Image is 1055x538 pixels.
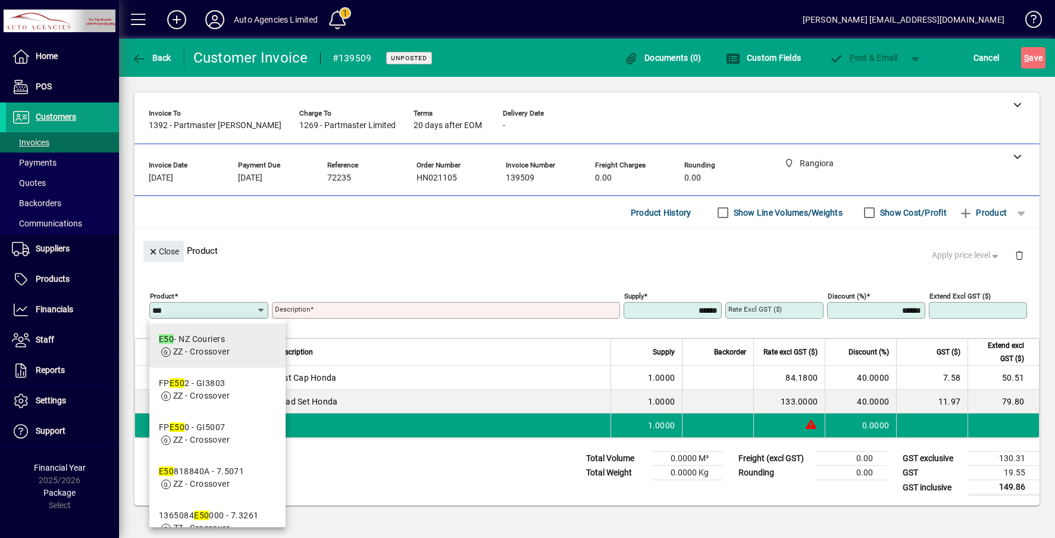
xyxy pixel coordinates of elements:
div: Customer Invoice [193,48,308,67]
span: Financial Year [34,463,86,472]
td: Total Weight [580,466,652,480]
span: Financials [36,304,73,314]
td: 50.51 [968,366,1039,390]
a: POS [6,72,119,102]
button: Close [143,241,184,262]
span: Cancel [973,48,1000,67]
app-page-header-button: Back [119,47,184,69]
span: Custom Fields [726,53,801,63]
label: Show Cost/Profit [878,207,947,219]
a: Home [6,42,119,71]
button: Save [1021,47,1045,69]
span: Package [43,488,76,497]
a: Products [6,265,119,294]
em: E50 [170,422,184,432]
button: Post & Email [823,47,904,69]
span: ZZ - Crossover [173,435,230,444]
span: Payments [12,158,57,167]
a: Quotes [6,173,119,193]
td: 11.97 [896,390,968,413]
span: Close [148,242,179,262]
span: Unposted [391,54,427,62]
span: Support [36,426,65,436]
td: 40.0000 [825,390,896,413]
td: GST inclusive [897,480,968,495]
div: - NZ Couriers [159,333,230,346]
mat-label: Supply [624,292,644,300]
span: Product History [631,203,691,222]
span: 1.0000 [648,372,675,384]
a: Support [6,416,119,446]
div: 1365084 000 - 7.3261 [159,509,259,522]
span: ZZ - Crossover [173,479,230,489]
mat-label: Discount (%) [828,292,866,300]
div: FP 0 - GI5007 [159,421,230,434]
button: Product History [626,202,696,223]
td: Freight (excl GST) [732,452,816,466]
em: E50 [194,511,209,520]
td: 0.0000 Kg [652,466,723,480]
button: Back [129,47,174,69]
span: 1269 - Partmaster Limited [299,121,396,130]
a: Staff [6,325,119,355]
div: FP 2 - GI3803 [159,377,230,390]
a: Backorders [6,193,119,213]
a: Financials [6,295,119,325]
app-page-header-button: Close [140,245,187,256]
span: Quotes [12,178,46,188]
span: ost & Email [829,53,898,63]
div: Auto Agencies Limited [234,10,318,29]
mat-label: Extend excl GST ($) [929,292,991,300]
div: 84.1800 [761,372,818,384]
td: 0.0000 [825,413,896,437]
span: 1.0000 [648,396,675,408]
span: S [1024,53,1029,63]
div: 818840A - 7.5071 [159,465,244,478]
td: GST exclusive [897,452,968,466]
td: 19.55 [968,466,1040,480]
span: Staff [36,335,54,344]
a: Suppliers [6,234,119,264]
td: 79.80 [968,390,1039,413]
span: Customers [36,112,76,122]
button: Documents (0) [621,47,705,69]
span: Apply price level [932,249,1001,262]
span: 139509 [506,173,534,183]
span: Products [36,274,70,284]
span: Reports [36,365,65,375]
span: [DATE] [149,173,173,183]
span: POS [36,82,52,91]
span: ZZ - Crossover [173,391,230,400]
td: 7.58 [896,366,968,390]
span: Description [277,346,313,359]
td: 0.00 [816,466,887,480]
app-page-header-button: Delete [1005,250,1034,260]
button: Apply price level [927,245,1006,266]
td: 40.0000 [825,366,896,390]
span: Invoices [12,138,49,147]
button: Delete [1005,241,1034,269]
td: Total Volume [580,452,652,466]
span: [DATE] [238,173,262,183]
span: Settings [36,396,66,405]
span: ave [1024,48,1043,67]
td: 130.31 [968,452,1040,466]
a: Settings [6,386,119,416]
em: E50 [159,334,174,344]
span: Rate excl GST ($) [763,346,818,359]
a: Payments [6,153,119,173]
span: Backorder [714,346,746,359]
span: 1392 - Partmaster [PERSON_NAME] [149,121,281,130]
em: E50 [170,378,184,388]
span: Dist Cap Honda [277,372,337,384]
span: ZZ - Crossover [173,347,230,356]
mat-option: E50 - NZ Couriers [149,324,286,368]
span: ZZ - Crossover [173,523,230,533]
span: Discount (%) [849,346,889,359]
span: Extend excl GST ($) [975,339,1024,365]
mat-label: Rate excl GST ($) [728,305,782,313]
span: Home [36,51,58,61]
a: Communications [6,213,119,234]
a: Knowledge Base [1016,2,1040,41]
mat-option: FPE502 - GI3803 [149,368,286,412]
